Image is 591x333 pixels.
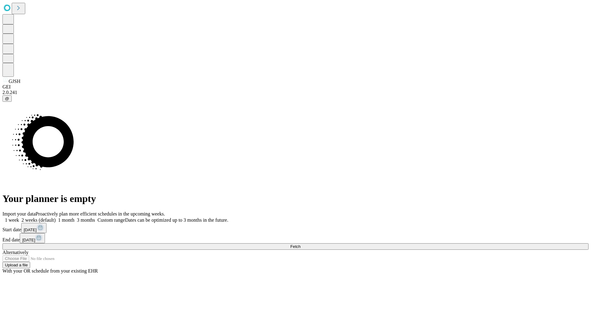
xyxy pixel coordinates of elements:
div: 2.0.241 [2,90,589,95]
span: GJSH [9,79,20,84]
h1: Your planner is empty [2,193,589,204]
span: [DATE] [24,228,37,232]
div: End date [2,233,589,243]
button: [DATE] [20,233,45,243]
span: Fetch [290,244,300,249]
span: Alternatively [2,250,28,255]
div: Start date [2,223,589,233]
span: Proactively plan more efficient schedules in the upcoming weeks. [36,211,165,216]
button: @ [2,95,12,102]
span: 1 month [58,217,74,223]
span: 2 weeks (default) [22,217,56,223]
span: With your OR schedule from your existing EHR [2,268,98,273]
span: Dates can be optimized up to 3 months in the future. [125,217,228,223]
button: Fetch [2,243,589,250]
span: 1 week [5,217,19,223]
button: [DATE] [21,223,46,233]
span: [DATE] [22,238,35,242]
span: @ [5,96,9,101]
span: Custom range [98,217,125,223]
span: Import your data [2,211,36,216]
span: 3 months [77,217,95,223]
div: GEI [2,84,589,90]
button: Upload a file [2,262,30,268]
